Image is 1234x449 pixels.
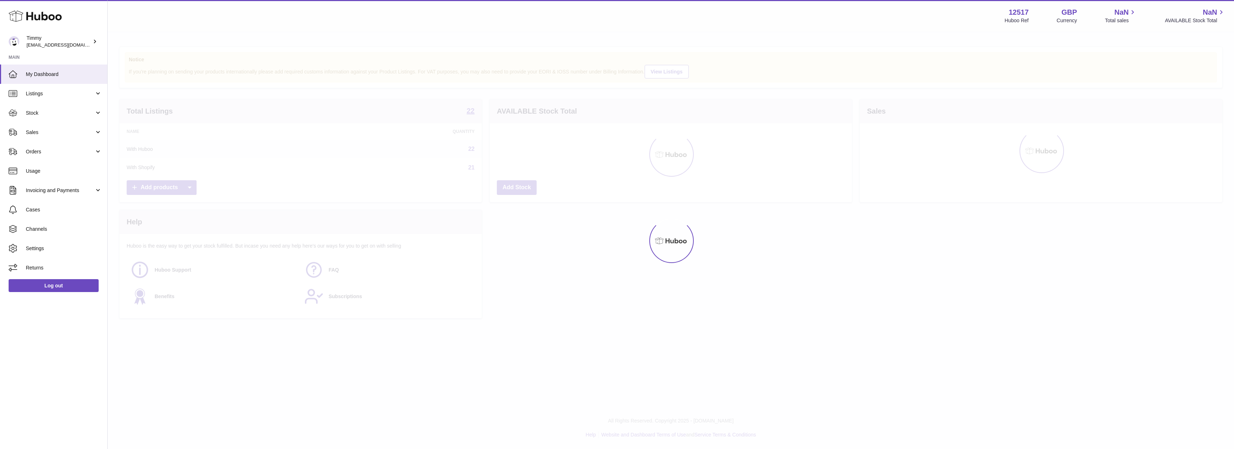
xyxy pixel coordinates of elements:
[1105,8,1137,24] a: NaN Total sales
[1009,8,1029,17] strong: 12517
[1203,8,1217,17] span: NaN
[1061,8,1077,17] strong: GBP
[26,110,94,116] span: Stock
[1105,17,1137,24] span: Total sales
[26,245,102,252] span: Settings
[1114,8,1129,17] span: NaN
[26,90,94,97] span: Listings
[26,148,94,155] span: Orders
[26,206,102,213] span: Cases
[1165,8,1225,24] a: NaN AVAILABLE Stock Total
[26,168,102,175] span: Usage
[26,71,102,78] span: My Dashboard
[26,187,94,194] span: Invoicing and Payments
[1165,17,1225,24] span: AVAILABLE Stock Total
[27,35,91,48] div: Timmy
[26,226,102,233] span: Channels
[27,42,105,48] span: [EMAIL_ADDRESS][DOMAIN_NAME]
[1057,17,1077,24] div: Currency
[26,129,94,136] span: Sales
[9,279,99,292] a: Log out
[26,264,102,271] span: Returns
[1005,17,1029,24] div: Huboo Ref
[9,36,19,47] img: internalAdmin-12517@internal.huboo.com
